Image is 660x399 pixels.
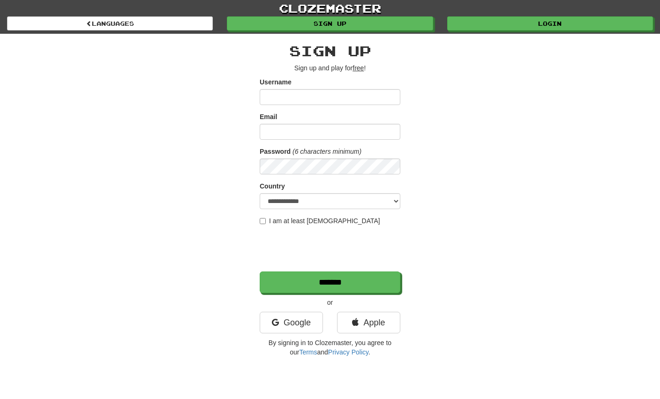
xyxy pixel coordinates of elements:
[352,64,364,72] u: free
[260,181,285,191] label: Country
[7,16,213,30] a: Languages
[260,218,266,224] input: I am at least [DEMOGRAPHIC_DATA]
[299,348,317,356] a: Terms
[260,216,380,226] label: I am at least [DEMOGRAPHIC_DATA]
[328,348,368,356] a: Privacy Policy
[260,112,277,121] label: Email
[260,43,400,59] h2: Sign up
[227,16,433,30] a: Sign up
[260,230,402,267] iframe: reCAPTCHA
[260,298,400,307] p: or
[337,312,400,333] a: Apple
[292,148,361,155] em: (6 characters minimum)
[260,338,400,357] p: By signing in to Clozemaster, you agree to our and .
[260,63,400,73] p: Sign up and play for !
[260,312,323,333] a: Google
[260,77,292,87] label: Username
[447,16,653,30] a: Login
[260,147,291,156] label: Password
